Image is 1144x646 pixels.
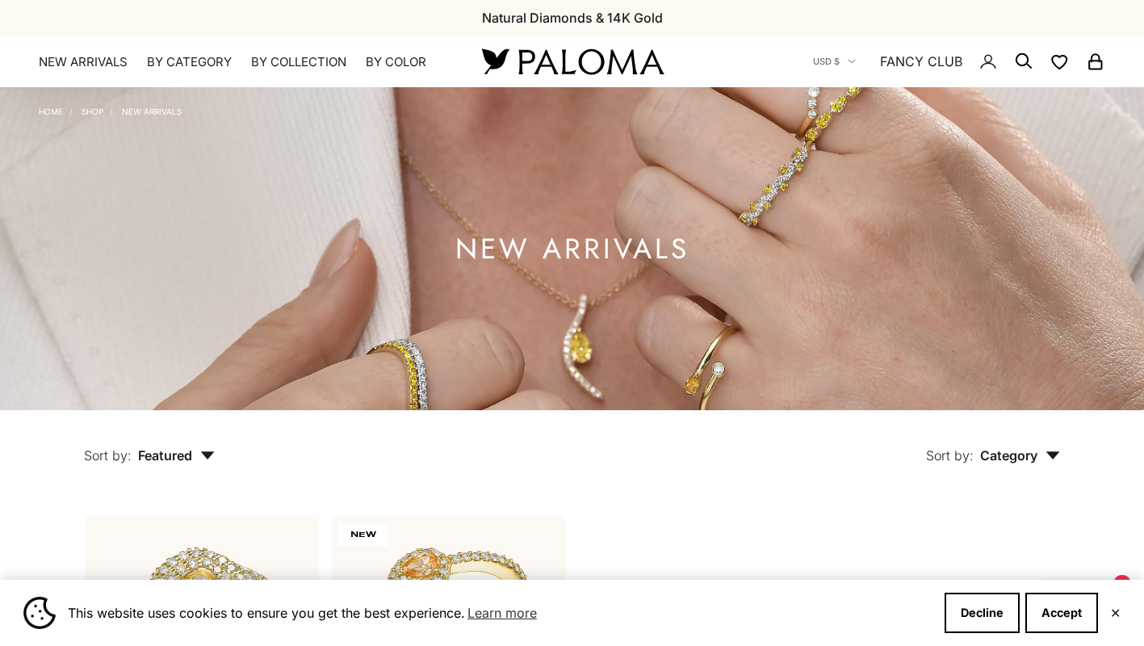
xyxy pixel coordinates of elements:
span: This website uses cookies to ensure you get the best experience. [68,601,932,625]
span: Sort by: [84,447,132,464]
button: Sort by: Featured [47,410,252,478]
summary: By Collection [251,54,346,70]
a: Shop [82,107,103,116]
summary: By Category [147,54,232,70]
summary: By Color [366,54,426,70]
span: Category [980,447,1060,464]
span: NEW [338,523,388,546]
span: Featured [138,447,215,464]
nav: Breadcrumb [39,103,182,116]
nav: Primary navigation [39,54,443,70]
button: Sort by: Category [889,410,1097,478]
a: Learn more [465,601,539,625]
a: NEW ARRIVALS [122,107,182,116]
nav: Secondary navigation [813,36,1105,87]
span: Sort by: [926,447,974,464]
a: NEW ARRIVALS [39,54,128,70]
button: Decline [945,593,1020,633]
button: Close [1110,608,1121,618]
p: Natural Diamonds & 14K Gold [482,7,663,28]
button: USD $ [813,54,856,69]
h1: NEW ARRIVALS [455,239,689,259]
img: Cookie banner [23,597,56,629]
button: Accept [1025,593,1098,633]
a: Home [39,107,63,116]
span: USD $ [813,54,840,69]
a: FANCY CLUB [880,51,962,72]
